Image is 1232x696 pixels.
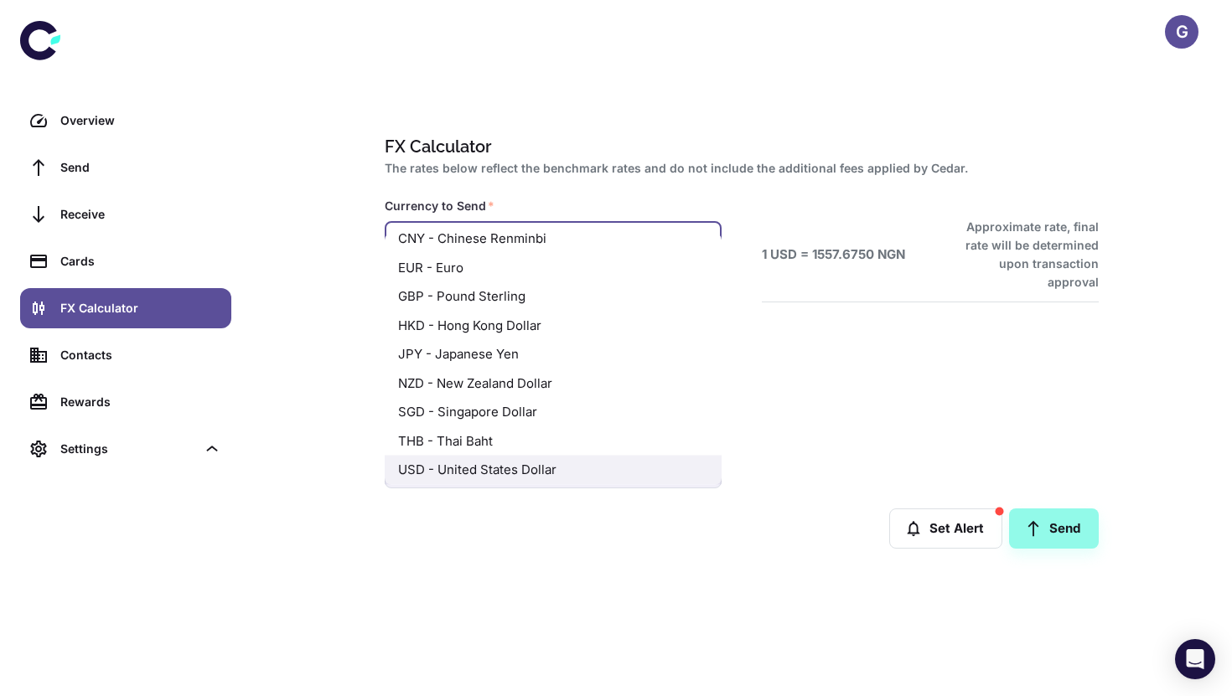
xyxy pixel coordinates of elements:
[692,232,716,255] button: Close
[1009,508,1099,549] a: Send
[20,241,231,281] a: Cards
[20,335,231,375] a: Contacts
[385,311,722,340] li: HKD - Hong Kong Dollar
[385,282,722,312] li: GBP - Pound Sterling
[385,456,722,485] li: USD - United States Dollar
[670,232,694,255] button: Clear
[60,393,221,411] div: Rewards
[385,340,722,369] li: JPY - Japanese Yen
[60,346,221,364] div: Contacts
[20,288,231,328] a: FX Calculator
[1165,15,1198,49] button: G
[60,440,196,458] div: Settings
[889,508,1002,549] button: Set Alert
[385,484,722,513] li: XAF - Central African CFA Franc
[20,147,231,188] a: Send
[385,426,722,456] li: THB - Thai Baht
[762,245,905,265] h6: 1 USD = 1557.6750 NGN
[385,253,722,282] li: EUR - Euro
[20,382,231,422] a: Rewards
[60,158,221,177] div: Send
[20,101,231,141] a: Overview
[385,369,722,398] li: NZD - New Zealand Dollar
[60,111,221,130] div: Overview
[20,429,231,469] div: Settings
[60,252,221,271] div: Cards
[60,299,221,317] div: FX Calculator
[20,194,231,235] a: Receive
[385,224,722,254] li: CNY - Chinese Renminbi
[385,198,494,214] label: Currency to Send
[60,205,221,224] div: Receive
[385,398,722,427] li: SGD - Singapore Dollar
[385,134,1092,159] h1: FX Calculator
[947,218,1099,291] h6: Approximate rate, final rate will be determined upon transaction approval
[1175,639,1215,679] div: Open Intercom Messenger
